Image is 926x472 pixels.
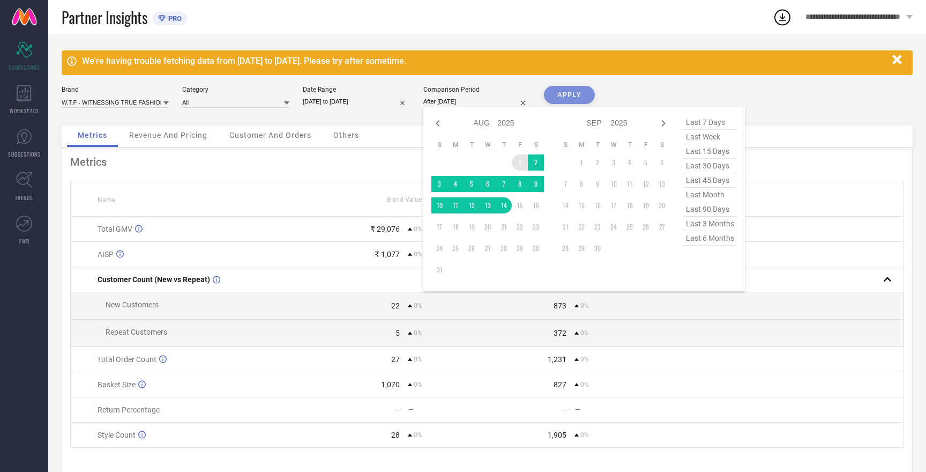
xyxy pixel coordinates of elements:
[391,431,400,439] div: 28
[447,219,464,235] td: Mon Aug 18 2025
[554,380,566,389] div: 827
[480,176,496,192] td: Wed Aug 06 2025
[395,329,400,337] div: 5
[654,176,670,192] td: Sat Sep 13 2025
[423,86,531,93] div: Comparison Period
[557,240,573,256] td: Sun Sep 28 2025
[622,219,638,235] td: Thu Sep 25 2025
[391,301,400,310] div: 22
[62,86,169,93] div: Brand
[657,117,670,130] div: Next month
[654,219,670,235] td: Sat Sep 27 2025
[408,406,487,414] div: —
[683,202,737,217] span: last 90 days
[683,188,737,202] span: last month
[548,431,566,439] div: 1,905
[622,154,638,171] td: Thu Sep 04 2025
[381,380,400,389] div: 1,070
[606,219,622,235] td: Wed Sep 24 2025
[229,131,311,139] span: Customer And Orders
[606,141,622,149] th: Wednesday
[512,154,528,171] td: Fri Aug 01 2025
[496,219,512,235] td: Thu Aug 21 2025
[580,431,589,439] span: 0%
[654,197,670,213] td: Sat Sep 20 2025
[98,275,210,284] span: Customer Count (New vs Repeat)
[414,381,422,388] span: 0%
[589,240,606,256] td: Tue Sep 30 2025
[431,117,444,130] div: Previous month
[683,144,737,159] span: last 15 days
[414,302,422,309] span: 0%
[333,131,359,139] span: Others
[654,141,670,149] th: Saturday
[431,141,447,149] th: Sunday
[431,219,447,235] td: Sun Aug 17 2025
[622,197,638,213] td: Thu Sep 18 2025
[528,154,544,171] td: Sat Aug 02 2025
[638,219,654,235] td: Fri Sep 26 2025
[98,431,136,439] span: Style Count
[528,219,544,235] td: Sat Aug 23 2025
[573,141,589,149] th: Monday
[561,405,567,414] div: —
[589,176,606,192] td: Tue Sep 09 2025
[638,141,654,149] th: Friday
[654,154,670,171] td: Sat Sep 06 2025
[589,154,606,171] td: Tue Sep 02 2025
[512,197,528,213] td: Fri Aug 15 2025
[414,329,422,337] span: 0%
[431,262,447,278] td: Sun Aug 31 2025
[414,356,422,363] span: 0%
[528,141,544,149] th: Saturday
[512,141,528,149] th: Friday
[98,250,114,259] span: AISP
[683,130,737,144] span: last week
[303,86,410,93] div: Date Range
[606,154,622,171] td: Wed Sep 03 2025
[414,250,422,258] span: 0%
[431,197,447,213] td: Sun Aug 10 2025
[496,197,512,213] td: Thu Aug 14 2025
[512,240,528,256] td: Fri Aug 29 2025
[496,141,512,149] th: Thursday
[414,225,422,233] span: 0%
[557,197,573,213] td: Sun Sep 14 2025
[480,240,496,256] td: Wed Aug 27 2025
[683,115,737,130] span: last 7 days
[557,219,573,235] td: Sun Sep 21 2025
[106,300,159,309] span: New Customers
[496,240,512,256] td: Thu Aug 28 2025
[98,380,136,389] span: Basket Size
[573,154,589,171] td: Mon Sep 01 2025
[606,176,622,192] td: Wed Sep 10 2025
[98,225,132,233] span: Total GMV
[391,355,400,364] div: 27
[554,301,566,310] div: 873
[62,6,147,28] span: Partner Insights
[589,197,606,213] td: Tue Sep 16 2025
[496,176,512,192] td: Thu Aug 07 2025
[10,107,39,115] span: WORKSPACE
[512,219,528,235] td: Fri Aug 22 2025
[528,197,544,213] td: Sat Aug 16 2025
[548,355,566,364] div: 1,231
[375,250,400,259] div: ₹ 1,077
[423,96,531,107] input: Select comparison period
[19,237,29,245] span: FWD
[98,405,160,414] span: Return Percentage
[464,197,480,213] td: Tue Aug 12 2025
[98,196,115,204] span: Name
[557,141,573,149] th: Sunday
[447,197,464,213] td: Mon Aug 11 2025
[622,176,638,192] td: Thu Sep 11 2025
[464,219,480,235] td: Tue Aug 19 2025
[580,302,589,309] span: 0%
[78,131,107,139] span: Metrics
[573,197,589,213] td: Mon Sep 15 2025
[386,196,422,203] span: Brand Value
[431,176,447,192] td: Sun Aug 03 2025
[638,197,654,213] td: Fri Sep 19 2025
[573,176,589,192] td: Mon Sep 08 2025
[129,131,207,139] span: Revenue And Pricing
